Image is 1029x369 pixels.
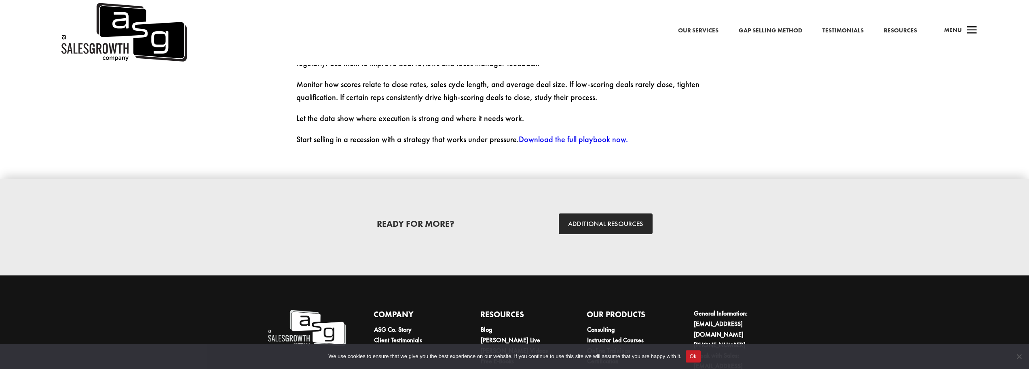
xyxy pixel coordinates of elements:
[884,26,917,36] a: Resources
[694,341,746,349] a: [PHONE_NUMBER]
[1015,352,1023,360] span: No
[678,26,718,36] a: Our Services
[374,308,452,324] h4: Company
[374,325,412,334] a: ASG Co. Story
[481,325,492,334] a: Blog
[267,308,346,348] img: A Sales Growth Company
[481,336,540,344] a: [PERSON_NAME] Live
[587,336,644,344] a: Instructor Led Courses
[328,352,681,360] span: We use cookies to ensure that we give you the best experience on our website. If you continue to ...
[739,26,802,36] a: Gap Selling Method
[587,308,666,324] h4: Our Products
[296,78,733,112] p: Monitor how scores relate to close rates, sales cycle length, and average deal size. If low-scori...
[321,220,511,232] h2: READY FOR MORE?
[480,308,559,324] h4: Resources
[964,23,980,39] span: a
[694,320,744,339] a: [EMAIL_ADDRESS][DOMAIN_NAME]
[822,26,864,36] a: Testimonials
[587,325,615,334] a: Consulting
[374,336,422,344] a: Client Testimonials
[686,350,701,363] button: Ok
[559,213,653,234] a: ADDITIONAL RESOURCES
[944,26,962,34] span: Menu
[296,133,733,146] p: Start selling in a recession with a strategy that works under pressure.
[519,134,628,145] a: Download the full playbook now.
[694,308,772,340] li: General Information:
[296,112,733,133] p: Let the data show where execution is strong and where it needs work.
